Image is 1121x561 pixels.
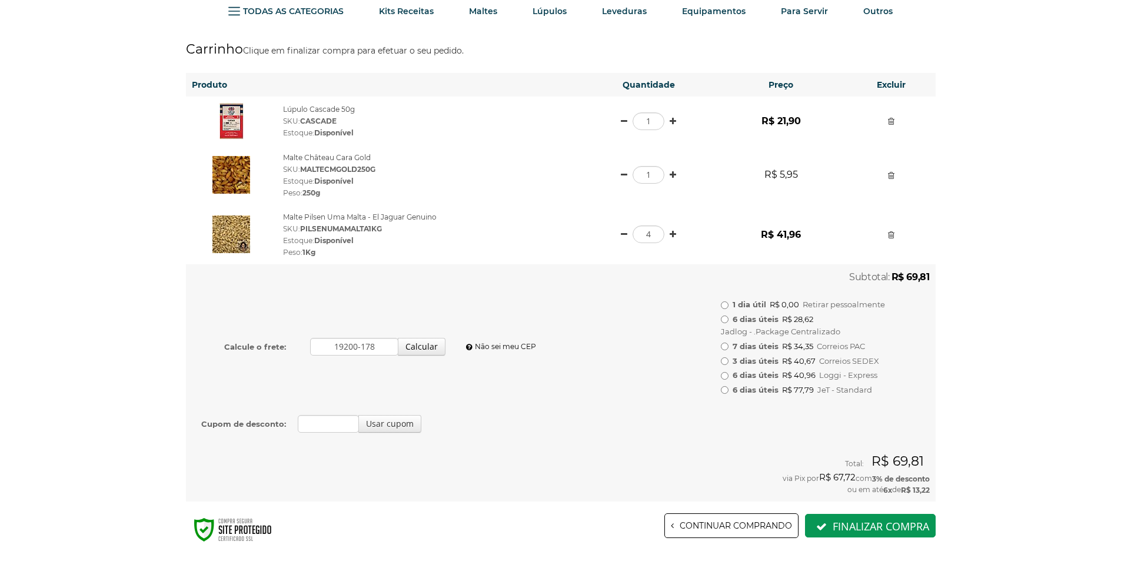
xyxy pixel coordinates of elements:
[781,6,828,16] strong: Para Servir
[283,248,315,257] span: Peso:
[664,513,799,538] a: Continuar comprando
[283,165,375,174] span: SKU:
[379,2,434,20] a: Kits Receitas
[733,369,779,381] b: 6 dias úteis
[853,79,930,91] h6: Excluir
[817,340,865,352] span: Correios PAC
[192,79,577,91] h6: Produto
[533,2,567,20] a: Lúpulos
[892,271,930,283] strong: R$ 69,81
[782,313,813,325] span: R$ 28,62
[283,117,337,125] span: SKU:
[782,340,813,352] span: R$ 34,35
[721,301,729,309] input: 1 dia útil R$ 0,00 Retirar pessoalmente
[781,2,828,20] a: Para Servir
[901,486,930,494] strong: R$ 13,22
[379,6,434,16] strong: Kits Receitas
[283,213,437,221] a: Malte Pilsen Uma Malta - El Jaguar Genuino
[212,156,250,194] img: Malte Château Cara Gold
[805,514,936,537] button: Finalizar compra
[733,355,779,367] b: 3 dias úteis
[883,486,892,494] strong: 6x
[782,355,816,367] span: R$ 40,67
[733,298,766,310] b: 1 dia útil
[219,102,244,140] img: Lúpulo Cascade 50g
[314,128,354,137] strong: Disponível
[358,415,421,433] button: Usar cupom
[243,6,344,16] strong: TODAS AS CATEGORIAS
[283,177,354,185] span: Estoque:
[819,369,877,381] span: Loggi - Express
[300,117,337,125] strong: CASCADE
[302,248,315,257] strong: 1Kg
[682,6,746,16] strong: Equipamentos
[186,513,280,546] img: Compra 100% Segura
[463,342,536,351] a: Não sei meu CEP
[398,338,445,356] button: Calcular
[283,153,371,162] a: Malte Château Cara Gold
[469,2,497,20] a: Maltes
[228,2,344,20] a: TODAS AS CATEGORIAS
[871,453,924,469] strong: R$ 69,81
[469,6,497,16] strong: Maltes
[845,459,864,468] span: Total:
[283,224,382,233] span: SKU:
[201,419,286,428] b: Cupom de desconto:
[783,474,930,483] span: via Pix por com
[283,105,355,114] a: Lúpulo Cascade 50g
[186,38,936,61] h1: Carrinho
[300,165,375,174] strong: MALTECMGOLD250G
[602,2,647,20] a: Leveduras
[212,215,250,253] img: Malte Pilsen Uma Malta - El Jaguar Genuino
[761,115,801,127] strong: R$ 21,90
[602,6,647,16] strong: Leveduras
[314,177,354,185] strong: Disponível
[300,224,382,233] strong: PILSENUMAMALTA1KG
[863,6,893,16] strong: Outros
[721,169,841,181] strong: R$ 5,95
[283,188,320,197] span: Peso:
[733,313,779,325] b: 6 dias úteis
[721,326,840,337] span: Jadlog - .Package Centralizado
[721,357,729,365] input: 3 dias úteis R$ 40,67 Correios SEDEX
[314,236,354,245] strong: Disponível
[817,384,872,396] span: JeT - Standard
[302,188,320,197] strong: 250g
[588,79,709,91] h6: Quantidade
[782,384,814,396] span: R$ 77,79
[782,369,816,381] span: R$ 40,96
[224,341,286,351] b: Calcule o frete:
[733,384,779,396] b: 6 dias úteis
[283,128,354,137] span: Estoque:
[872,474,930,483] strong: 3% de desconto
[733,340,779,352] b: 7 dias úteis
[849,271,889,283] span: Subtotal:
[819,472,856,483] strong: R$ 67,72
[721,386,729,394] input: 6 dias úteis R$ 77,79 JeT - Standard
[243,45,464,56] small: Clique em finalizar compra para efetuar o seu pedido.
[721,343,729,350] input: 7 dias úteis R$ 34,35 Correios PAC
[721,372,729,380] input: 6 dias úteis R$ 40,96 Loggi - Express
[721,79,841,91] h6: Preço
[682,2,746,20] a: Equipamentos
[770,298,799,310] span: R$ 0,00
[721,316,729,323] input: 6 dias úteis R$ 28,62 Jadlog - .Package Centralizado
[819,355,879,367] span: Correios SEDEX
[761,229,801,240] strong: R$ 41,96
[847,485,930,494] span: ou em até de
[863,2,893,20] a: Outros
[533,6,567,16] strong: Lúpulos
[803,298,885,310] span: Retirar pessoalmente
[283,236,354,245] span: Estoque:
